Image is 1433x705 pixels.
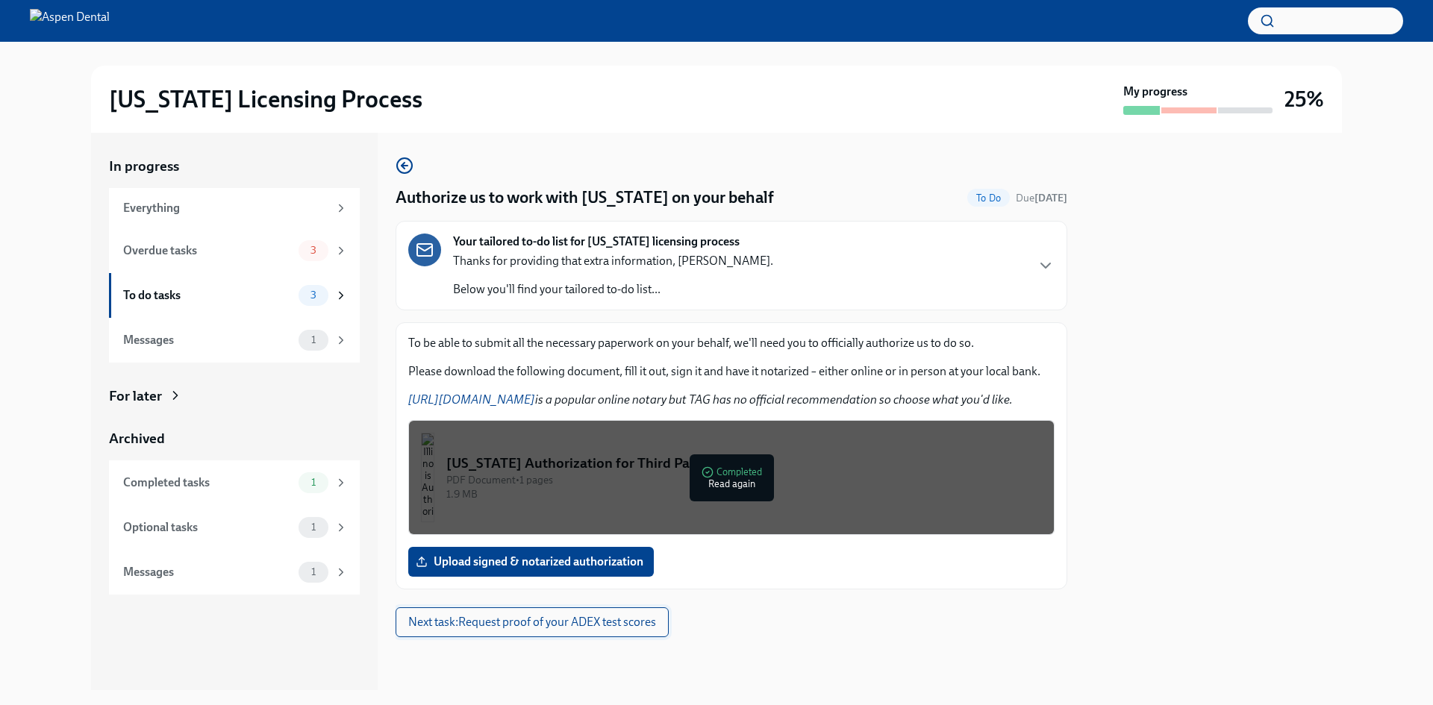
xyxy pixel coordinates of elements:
[419,554,643,569] span: Upload signed & notarized authorization
[396,187,774,209] h4: Authorize us to work with [US_STATE] on your behalf
[302,334,325,345] span: 1
[123,519,293,536] div: Optional tasks
[408,335,1055,351] p: To be able to submit all the necessary paperwork on your behalf, we'll need you to officially aut...
[109,429,360,448] a: Archived
[123,474,293,491] div: Completed tasks
[1034,192,1067,204] strong: [DATE]
[109,157,360,176] a: In progress
[453,234,740,250] strong: Your tailored to-do list for [US_STATE] licensing process
[396,607,669,637] button: Next task:Request proof of your ADEX test scores
[109,228,360,273] a: Overdue tasks3
[302,477,325,488] span: 1
[109,386,162,406] div: For later
[109,505,360,550] a: Optional tasks1
[446,454,1042,473] div: [US_STATE] Authorization for Third Party Contact
[421,433,434,522] img: Illinois Authorization for Third Party Contact
[109,188,360,228] a: Everything
[1123,84,1187,100] strong: My progress
[967,192,1010,204] span: To Do
[408,547,654,577] label: Upload signed & notarized authorization
[123,287,293,304] div: To do tasks
[30,9,110,33] img: Aspen Dental
[446,473,1042,487] div: PDF Document • 1 pages
[123,242,293,259] div: Overdue tasks
[109,84,422,114] h2: [US_STATE] Licensing Process
[453,253,773,269] p: Thanks for providing that extra information, [PERSON_NAME].
[302,245,325,256] span: 3
[109,318,360,363] a: Messages1
[1016,192,1067,204] span: Due
[408,363,1055,380] p: Please download the following document, fill it out, sign it and have it notarized – either onlin...
[408,392,1013,407] em: is a popular online notary but TAG has no official recommendation so choose what you'd like.
[1016,191,1067,205] span: August 25th, 2025 10:00
[123,200,328,216] div: Everything
[123,332,293,348] div: Messages
[302,289,325,301] span: 3
[302,521,325,533] span: 1
[302,566,325,577] span: 1
[408,615,656,630] span: Next task : Request proof of your ADEX test scores
[453,281,773,298] p: Below you'll find your tailored to-do list...
[109,273,360,318] a: To do tasks3
[446,487,1042,501] div: 1.9 MB
[408,420,1055,535] button: [US_STATE] Authorization for Third Party ContactPDF Document•1 pages1.9 MBCompletedRead again
[109,386,360,406] a: For later
[109,460,360,505] a: Completed tasks1
[1284,86,1324,113] h3: 25%
[123,564,293,580] div: Messages
[408,392,535,407] a: [URL][DOMAIN_NAME]
[109,550,360,595] a: Messages1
